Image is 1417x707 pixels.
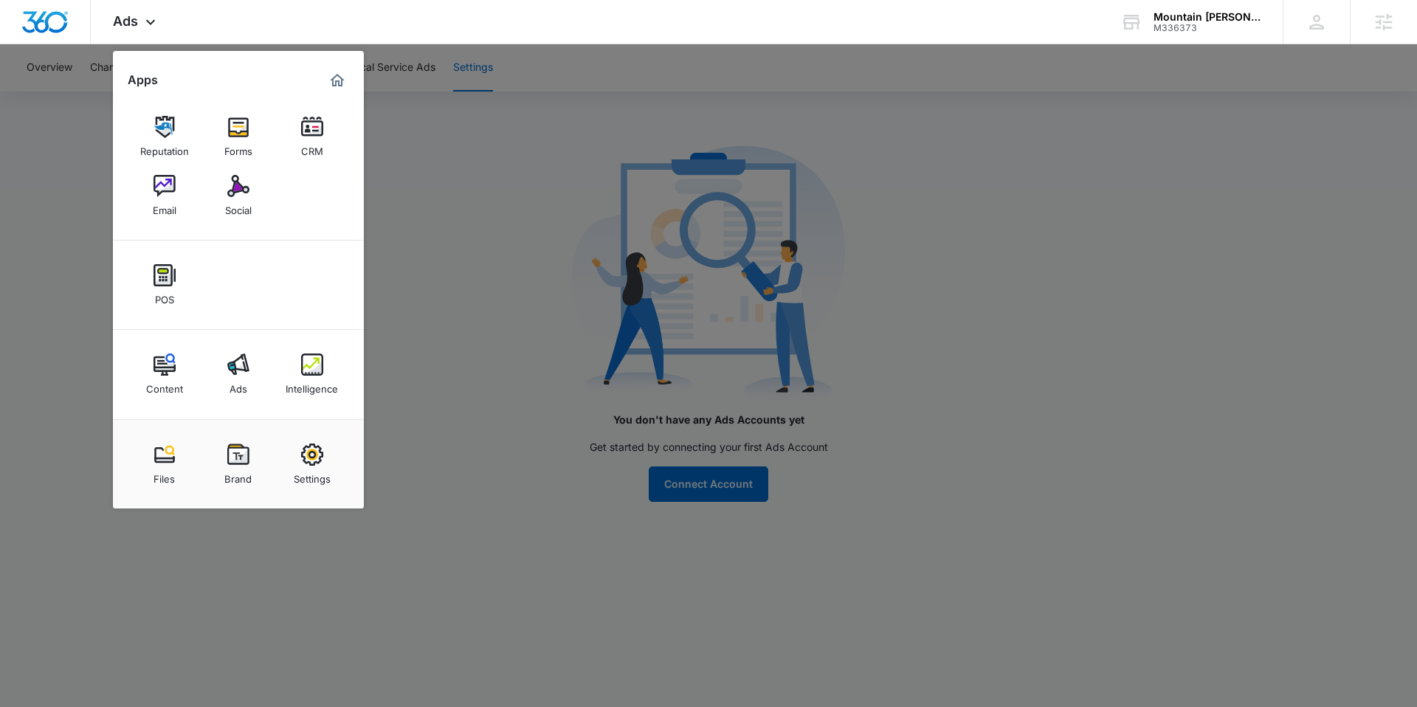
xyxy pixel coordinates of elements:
a: Files [137,436,193,492]
a: Email [137,168,193,224]
div: POS [155,286,174,306]
h2: Apps [128,73,158,87]
a: Ads [210,346,266,402]
span: Ads [113,13,138,29]
a: Settings [284,436,340,492]
div: account name [1154,11,1261,23]
a: Brand [210,436,266,492]
div: Ads [230,376,247,395]
div: Forms [224,138,252,157]
div: Email [153,197,176,216]
div: Files [154,466,175,485]
div: Brand [224,466,252,485]
div: account id [1154,23,1261,33]
a: Social [210,168,266,224]
a: Intelligence [284,346,340,402]
a: POS [137,257,193,313]
div: Content [146,376,183,395]
div: Social [225,197,252,216]
a: Marketing 360® Dashboard [325,69,349,92]
div: Settings [294,466,331,485]
div: Reputation [140,138,189,157]
a: Forms [210,108,266,165]
a: CRM [284,108,340,165]
div: Intelligence [286,376,338,395]
a: Content [137,346,193,402]
a: Reputation [137,108,193,165]
div: CRM [301,138,323,157]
